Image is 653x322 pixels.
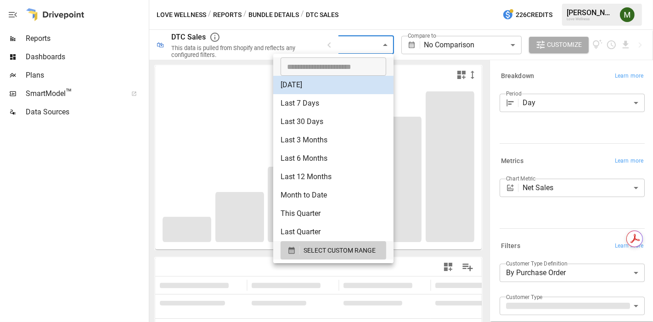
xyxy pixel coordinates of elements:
li: Last 6 Months [273,149,394,168]
li: Last Quarter [273,223,394,241]
li: This Quarter [273,204,394,223]
li: Month to Date [273,186,394,204]
span: SELECT CUSTOM RANGE [304,245,376,256]
li: Last 3 Months [273,131,394,149]
button: SELECT CUSTOM RANGE [281,241,386,260]
li: Last 30 Days [273,113,394,131]
li: Last 7 Days [273,94,394,113]
li: Last 12 Months [273,168,394,186]
li: [DATE] [273,76,394,94]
